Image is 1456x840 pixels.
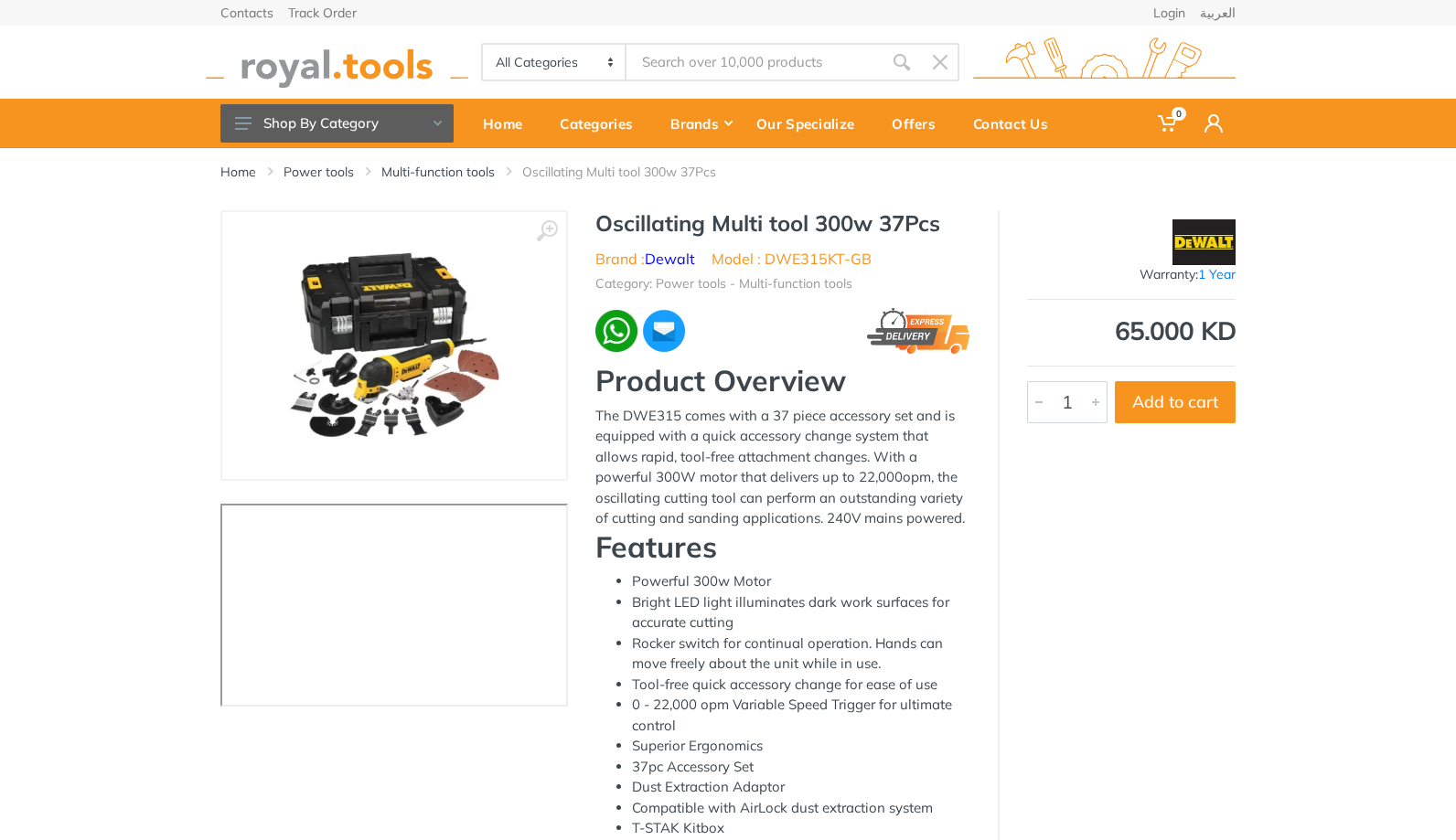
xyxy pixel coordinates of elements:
[220,104,454,143] button: Shop By Category
[658,104,744,143] div: Brands
[483,45,626,80] select: Category
[1200,6,1236,19] a: العربية
[522,163,744,181] li: Oscillating Multi tool 300w 37Pcs
[1172,107,1186,121] span: 0
[632,736,970,757] li: Superior Ergonomics
[279,230,509,461] img: Royal Tools - Oscillating Multi tool 300w 37Pcs
[645,250,695,268] a: Dewalt
[879,99,960,148] a: Offers
[595,310,637,352] img: wa.webp
[632,777,970,798] li: Dust Extraction Adaptor
[220,163,1236,181] nav: breadcrumb
[632,798,970,819] li: Compatible with AirLock dust extraction system
[595,529,970,564] h2: Features
[632,675,970,696] li: Tool-free quick accessory change for ease of use
[595,363,970,398] h2: Product Overview
[1027,318,1236,344] div: 65.000 KD
[595,274,852,293] li: Category: Power tools - Multi-function tools
[1027,265,1236,284] div: Warranty:
[288,6,357,19] a: Track Order
[284,163,354,181] a: Power tools
[595,210,970,237] h1: Oscillating Multi tool 300w 37Pcs
[744,99,879,148] a: Our Specialize
[632,757,970,778] li: 37pc Accessory Set
[470,99,547,148] a: Home
[632,592,970,633] li: Bright LED light illuminates dark work surfaces for accurate cutting
[595,248,695,270] li: Brand :
[1198,266,1236,282] span: 1 Year
[879,104,960,143] div: Offers
[1153,6,1185,19] a: Login
[641,308,688,355] img: ma.webp
[632,633,970,675] li: Rocker switch for continual operation. Hands can move freely about the unit while in use.
[626,43,883,81] input: Site search
[206,37,468,88] img: royal.tools Logo
[547,104,658,143] div: Categories
[960,104,1073,143] div: Contact Us
[220,6,273,19] a: Contacts
[1115,381,1236,423] button: Add to cart
[712,248,872,270] li: Model : DWE315KT-GB
[960,99,1073,148] a: Contact Us
[744,104,879,143] div: Our Specialize
[632,695,970,736] li: 0 - 22,000 opm Variable Speed Trigger for ultimate control
[547,99,658,148] a: Categories
[470,104,547,143] div: Home
[632,818,970,839] li: T-STAK Kitbox
[381,163,495,181] a: Multi-function tools
[595,406,970,529] div: The DWE315 comes with a 37 piece accessory set and is equipped with a quick accessory change syst...
[632,571,970,592] li: Powerful 300w Motor
[220,163,256,181] a: Home
[867,308,970,355] img: express.png
[1145,99,1192,148] a: 0
[1172,219,1237,265] img: Dewalt
[973,37,1236,88] img: royal.tools Logo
